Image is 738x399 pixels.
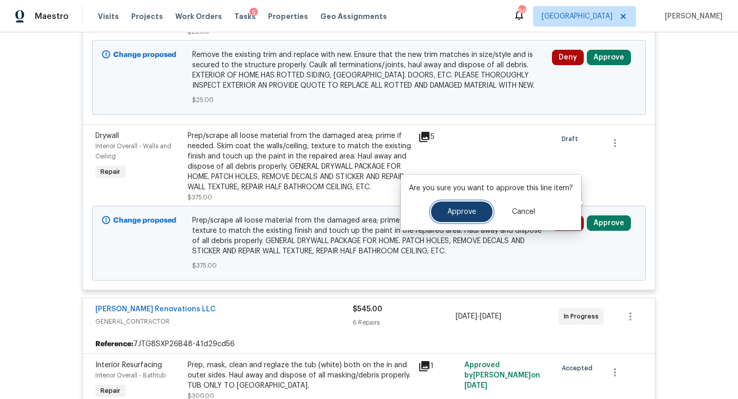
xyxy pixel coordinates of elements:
[188,131,412,192] div: Prep/scrape all loose material from the damaged area; prime if needed. Skim coat the walls/ceilin...
[96,386,125,396] span: Repair
[250,8,258,18] div: 5
[188,194,212,201] span: $375.00
[188,393,214,399] span: $300.00
[175,11,222,22] span: Work Orders
[192,215,546,256] span: Prep/scrape all loose material from the damaged area; prime if needed. Skim coat the walls/ceilin...
[320,11,387,22] span: Geo Assignments
[353,317,456,328] div: 6 Repairs
[95,362,162,369] span: Interior Resurfacing
[562,134,582,144] span: Draft
[192,261,546,271] span: $375.00
[587,50,631,65] button: Approve
[95,316,353,327] span: GENERAL_CONTRACTOR
[456,313,477,320] span: [DATE]
[518,6,525,16] div: 96
[83,335,655,353] div: 7JTG8SXP26B48-41d29cd56
[35,11,69,22] span: Maestro
[456,311,501,322] span: -
[188,360,412,391] div: Prep, mask, clean and reglaze the tub (white) both on the in and outer sides. Haul away and dispo...
[192,95,546,105] span: $25.00
[192,50,546,91] span: Remove the existing trim and replace with new. Ensure that the new trim matches in size/style and...
[113,217,176,224] b: Change proposed
[552,50,584,65] button: Deny
[447,208,476,216] span: Approve
[131,11,163,22] span: Projects
[464,362,540,389] span: Approved by [PERSON_NAME] on
[95,132,119,139] span: Drywall
[268,11,308,22] span: Properties
[418,131,458,143] div: 5
[353,306,382,313] span: $545.00
[95,306,216,313] a: [PERSON_NAME] Renovations LLC
[542,11,612,22] span: [GEOGRAPHIC_DATA]
[113,51,176,58] b: Change proposed
[464,382,487,389] span: [DATE]
[95,339,133,349] b: Reference:
[418,360,458,372] div: 1
[234,13,256,20] span: Tasks
[431,202,493,222] button: Approve
[409,183,573,193] p: Are you sure you want to approve this line item?
[512,208,535,216] span: Cancel
[96,167,125,177] span: Repair
[98,11,119,22] span: Visits
[564,311,603,322] span: In Progress
[95,143,171,159] span: Interior Overall - Walls and Ceiling
[562,363,597,373] span: Accepted
[587,215,631,231] button: Approve
[496,202,551,222] button: Cancel
[661,11,723,22] span: [PERSON_NAME]
[480,313,501,320] span: [DATE]
[95,372,166,378] span: Interior Overall - Bathtub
